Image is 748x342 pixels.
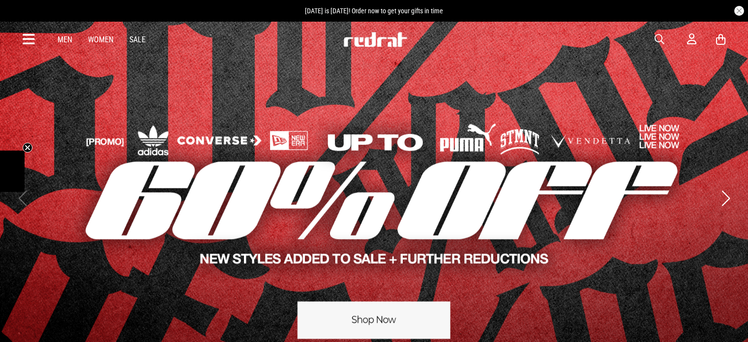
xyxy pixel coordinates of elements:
[343,32,408,47] img: Redrat logo
[23,143,32,153] button: Close teaser
[719,187,732,209] button: Next slide
[16,187,29,209] button: Previous slide
[88,35,114,44] a: Women
[305,7,443,15] span: [DATE] is [DATE]! Order now to get your gifts in time
[58,35,72,44] a: Men
[129,35,146,44] a: Sale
